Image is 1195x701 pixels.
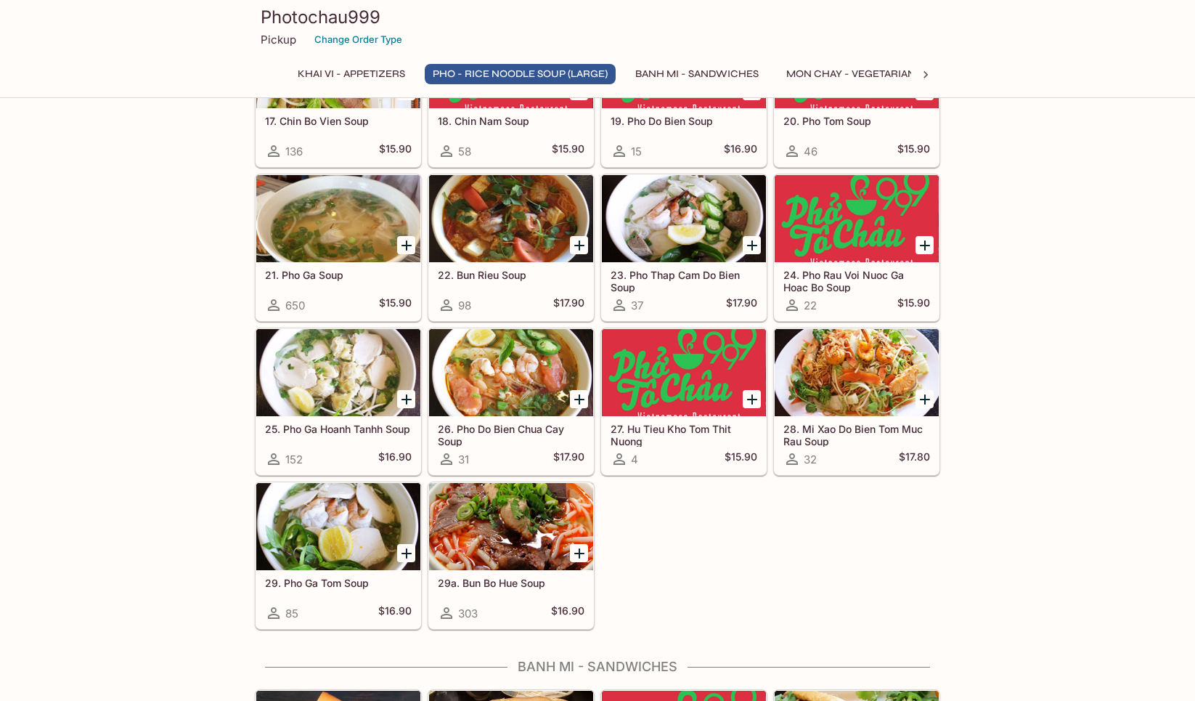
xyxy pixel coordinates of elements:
[552,142,584,160] h5: $15.90
[285,299,305,312] span: 650
[290,64,413,84] button: Khai Vi - Appetizers
[570,236,588,254] button: Add 22. Bun Rieu Soup
[611,269,757,293] h5: 23. Pho Thap Cam Do Bien Soup
[783,269,930,293] h5: 24. Pho Rau Voi Nuoc Ga Hoac Bo Soup
[570,390,588,408] button: Add 26. Pho Do Bien Chua Cay Soup
[256,482,421,629] a: 29. Pho Ga Tom Soup85$16.90
[397,236,415,254] button: Add 21. Pho Ga Soup
[378,450,412,468] h5: $16.90
[458,145,471,158] span: 58
[601,174,767,321] a: 23. Pho Thap Cam Do Bien Soup37$17.90
[265,423,412,435] h5: 25. Pho Ga Hoanh Tanhh Soup
[602,329,766,416] div: 27. Hu Tieu Kho Tom Thit Nuong
[379,142,412,160] h5: $15.90
[438,423,584,447] h5: 26. Pho Do Bien Chua Cay Soup
[774,328,939,475] a: 28. Mi Xao Do Bien Tom Muc Rau Soup32$17.80
[256,328,421,475] a: 25. Pho Ga Hoanh Tanhh Soup152$16.90
[553,296,584,314] h5: $17.90
[256,174,421,321] a: 21. Pho Ga Soup650$15.90
[725,450,757,468] h5: $15.90
[256,175,420,262] div: 21. Pho Ga Soup
[265,115,412,127] h5: 17. Chin Bo Vien Soup
[775,329,939,416] div: 28. Mi Xao Do Bien Tom Muc Rau Soup
[602,175,766,262] div: 23. Pho Thap Cam Do Bien Soup
[261,33,296,46] p: Pickup
[804,145,817,158] span: 46
[261,6,934,28] h3: Photochau999
[255,659,940,675] h4: Banh Mi - Sandwiches
[897,296,930,314] h5: $15.90
[438,269,584,281] h5: 22. Bun Rieu Soup
[915,390,934,408] button: Add 28. Mi Xao Do Bien Tom Muc Rau Soup
[285,453,303,466] span: 152
[804,299,817,312] span: 22
[915,236,934,254] button: Add 24. Pho Rau Voi Nuoc Ga Hoac Bo Soup
[778,64,972,84] button: Mon Chay - Vegetarian Entrees
[743,390,761,408] button: Add 27. Hu Tieu Kho Tom Thit Nuong
[397,544,415,562] button: Add 29. Pho Ga Tom Soup
[458,299,471,312] span: 98
[429,483,593,570] div: 29a. Bun Bo Hue Soup
[428,482,594,629] a: 29a. Bun Bo Hue Soup303$16.90
[783,115,930,127] h5: 20. Pho Tom Soup
[265,577,412,589] h5: 29. Pho Ga Tom Soup
[570,544,588,562] button: Add 29a. Bun Bo Hue Soup
[429,21,593,108] div: 18. Chin Nam Soup
[804,453,817,466] span: 32
[429,175,593,262] div: 22. Bun Rieu Soup
[428,174,594,321] a: 22. Bun Rieu Soup98$17.90
[743,236,761,254] button: Add 23. Pho Thap Cam Do Bien Soup
[602,21,766,108] div: 19. Pho Do Bien Soup
[285,145,303,158] span: 136
[611,115,757,127] h5: 19. Pho Do Bien Soup
[775,21,939,108] div: 20. Pho Tom Soup
[397,390,415,408] button: Add 25. Pho Ga Hoanh Tanhh Soup
[308,28,409,51] button: Change Order Type
[438,577,584,589] h5: 29a. Bun Bo Hue Soup
[726,296,757,314] h5: $17.90
[897,142,930,160] h5: $15.90
[774,174,939,321] a: 24. Pho Rau Voi Nuoc Ga Hoac Bo Soup22$15.90
[783,423,930,447] h5: 28. Mi Xao Do Bien Tom Muc Rau Soup
[631,299,643,312] span: 37
[256,483,420,570] div: 29. Pho Ga Tom Soup
[428,328,594,475] a: 26. Pho Do Bien Chua Cay Soup31$17.90
[553,450,584,468] h5: $17.90
[627,64,767,84] button: Banh Mi - Sandwiches
[601,328,767,475] a: 27. Hu Tieu Kho Tom Thit Nuong4$15.90
[631,453,638,466] span: 4
[611,423,757,447] h5: 27. Hu Tieu Kho Tom Thit Nuong
[551,604,584,622] h5: $16.90
[775,175,939,262] div: 24. Pho Rau Voi Nuoc Ga Hoac Bo Soup
[425,64,616,84] button: Pho - Rice Noodle Soup (Large)
[265,269,412,281] h5: 21. Pho Ga Soup
[256,329,420,416] div: 25. Pho Ga Hoanh Tanhh Soup
[899,450,930,468] h5: $17.80
[378,604,412,622] h5: $16.90
[631,145,642,158] span: 15
[458,453,469,466] span: 31
[458,607,478,620] span: 303
[438,115,584,127] h5: 18. Chin Nam Soup
[429,329,593,416] div: 26. Pho Do Bien Chua Cay Soup
[256,21,420,108] div: 17. Chin Bo Vien Soup
[379,296,412,314] h5: $15.90
[285,607,298,620] span: 85
[724,142,757,160] h5: $16.90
